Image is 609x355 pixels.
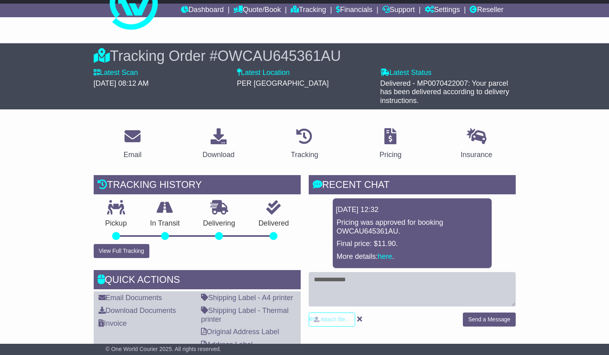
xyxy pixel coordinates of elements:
div: Quick Actions [94,270,301,292]
span: PER [GEOGRAPHIC_DATA] [237,79,329,87]
a: Insurance [456,125,498,163]
a: Address Label [201,341,253,349]
a: Tracking [291,4,326,17]
a: Download [197,125,240,163]
div: Insurance [461,149,492,160]
span: Delivered - MP0070422007: Your parcel has been delivered according to delivery instructions. [380,79,509,105]
a: Download Documents [98,307,176,315]
a: Email Documents [98,294,162,302]
div: Tracking Order # [94,47,516,65]
a: Support [382,4,415,17]
p: Pickup [94,219,139,228]
p: In Transit [139,219,191,228]
p: Delivered [247,219,300,228]
a: Email [118,125,147,163]
a: Invoice [98,319,127,327]
a: Shipping Label - Thermal printer [201,307,289,323]
div: Download [203,149,235,160]
div: Email [123,149,141,160]
span: © One World Courier 2025. All rights reserved. [106,346,221,352]
a: Original Address Label [201,328,279,336]
div: Tracking history [94,175,301,197]
span: [DATE] 08:12 AM [94,79,149,87]
div: Pricing [380,149,402,160]
label: Latest Location [237,69,290,77]
a: here [378,252,392,260]
a: Shipping Label - A4 printer [201,294,293,302]
a: Quote/Book [233,4,281,17]
p: Pricing was approved for booking OWCAU645361AU. [337,218,488,236]
p: Delivering [191,219,247,228]
label: Latest Status [380,69,432,77]
p: More details: . [337,252,488,261]
label: Latest Scan [94,69,138,77]
span: OWCAU645361AU [217,48,341,64]
a: Tracking [285,125,323,163]
a: Dashboard [181,4,224,17]
a: Reseller [470,4,503,17]
div: RECENT CHAT [309,175,516,197]
a: Settings [425,4,460,17]
p: Final price: $11.90. [337,240,488,248]
a: Pricing [374,125,407,163]
button: View Full Tracking [94,244,149,258]
button: Send a Message [463,313,515,327]
div: [DATE] 12:32 [336,206,488,214]
div: Tracking [291,149,318,160]
a: Financials [336,4,372,17]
